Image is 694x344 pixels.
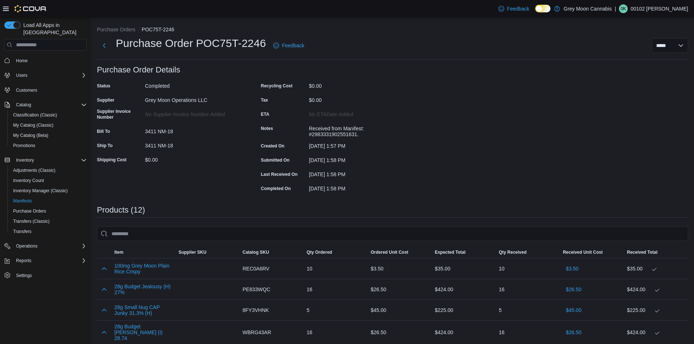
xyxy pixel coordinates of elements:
[16,102,31,108] span: Catalog
[97,83,110,89] label: Status
[10,227,34,236] a: Transfers
[261,157,290,163] label: Submitted On
[261,83,293,89] label: Recycling Cost
[4,52,87,300] nav: Complex example
[13,133,48,138] span: My Catalog (Beta)
[13,156,87,165] span: Inventory
[368,325,432,340] div: $26.50
[13,71,30,80] button: Users
[176,246,240,258] button: Supplier SKU
[16,58,28,64] span: Home
[368,261,432,276] div: $3.50
[13,86,87,95] span: Customers
[10,186,71,195] a: Inventory Manager (Classic)
[563,325,584,340] button: $26.50
[432,246,496,258] button: Expected Total
[13,71,87,80] span: Users
[1,55,90,66] button: Home
[261,111,269,117] label: ETA
[627,264,685,273] div: $35.00
[13,242,87,250] span: Operations
[114,249,123,255] span: Item
[10,166,87,175] span: Adjustments (Classic)
[261,126,273,131] label: Notes
[16,87,37,93] span: Customers
[432,325,496,340] div: $424.00
[10,141,38,150] a: Promotions
[145,154,243,163] div: $0.00
[309,123,407,137] div: Received from Manifest: #2983331902551631.
[507,5,529,12] span: Feedback
[13,218,50,224] span: Transfers (Classic)
[13,112,57,118] span: Classification (Classic)
[304,282,368,297] div: 16
[111,246,176,258] button: Item
[7,141,90,151] button: Promotions
[304,261,368,276] div: 10
[496,325,560,340] div: 16
[145,126,243,134] div: 3411 NM-18
[97,97,114,103] label: Supplier
[13,167,55,173] span: Adjustments (Classic)
[10,176,47,185] a: Inventory Count
[309,183,407,191] div: [DATE] 1:58 PM
[10,207,87,216] span: Purchase Orders
[116,36,266,51] h1: Purchase Order POC75T-2246
[97,66,180,74] h3: Purchase Order Details
[13,56,31,65] a: Home
[627,328,685,337] div: $424.00
[495,1,532,16] a: Feedback
[1,270,90,281] button: Settings
[7,196,90,206] button: Manifests
[563,249,603,255] span: Received Unit Cost
[13,198,32,204] span: Manifests
[10,131,51,140] a: My Catalog (Beta)
[13,100,87,109] span: Catalog
[97,157,126,163] label: Shipping Cost
[10,141,87,150] span: Promotions
[566,329,581,336] span: $26.50
[97,128,110,134] label: Bill To
[309,140,407,149] div: [DATE] 1:57 PM
[309,154,407,163] div: [DATE] 1:58 PM
[1,100,90,110] button: Catalog
[16,72,27,78] span: Users
[13,86,40,95] a: Customers
[114,263,173,274] button: 100mg Grey Moon Plain Rice Crispy
[432,303,496,317] div: $225.00
[7,120,90,130] button: My Catalog (Classic)
[13,188,68,194] span: Inventory Manager (Classic)
[563,303,584,317] button: $45.00
[114,324,173,341] button: 28g Budget [PERSON_NAME] (I) 28.74
[13,271,35,280] a: Settings
[10,121,56,130] a: My Catalog (Classic)
[631,4,688,13] p: 00102 [PERSON_NAME]
[13,271,87,280] span: Settings
[564,4,612,13] p: Grey Moon Cannabis
[145,94,243,103] div: Grey Moon Operations LLC
[114,304,173,316] button: 28g Small Nug CAP Junky 31.3% (H)
[261,97,268,103] label: Tax
[563,282,584,297] button: $26.50
[10,186,87,195] span: Inventory Manager (Classic)
[1,70,90,80] button: Users
[16,258,31,264] span: Reports
[1,155,90,165] button: Inventory
[7,186,90,196] button: Inventory Manager (Classic)
[304,325,368,340] div: 16
[13,256,87,265] span: Reports
[142,27,175,32] button: POC75T-2246
[10,227,87,236] span: Transfers
[13,242,40,250] button: Operations
[627,249,658,255] span: Received Total
[432,282,496,297] div: $424.00
[499,249,526,255] span: Qty Received
[7,206,90,216] button: Purchase Orders
[97,206,145,214] h3: Products (12)
[368,282,432,297] div: $26.50
[496,246,560,258] button: Qty Received
[496,303,560,317] div: 5
[309,94,407,103] div: $0.00
[97,108,142,120] label: Supplier Invoice Number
